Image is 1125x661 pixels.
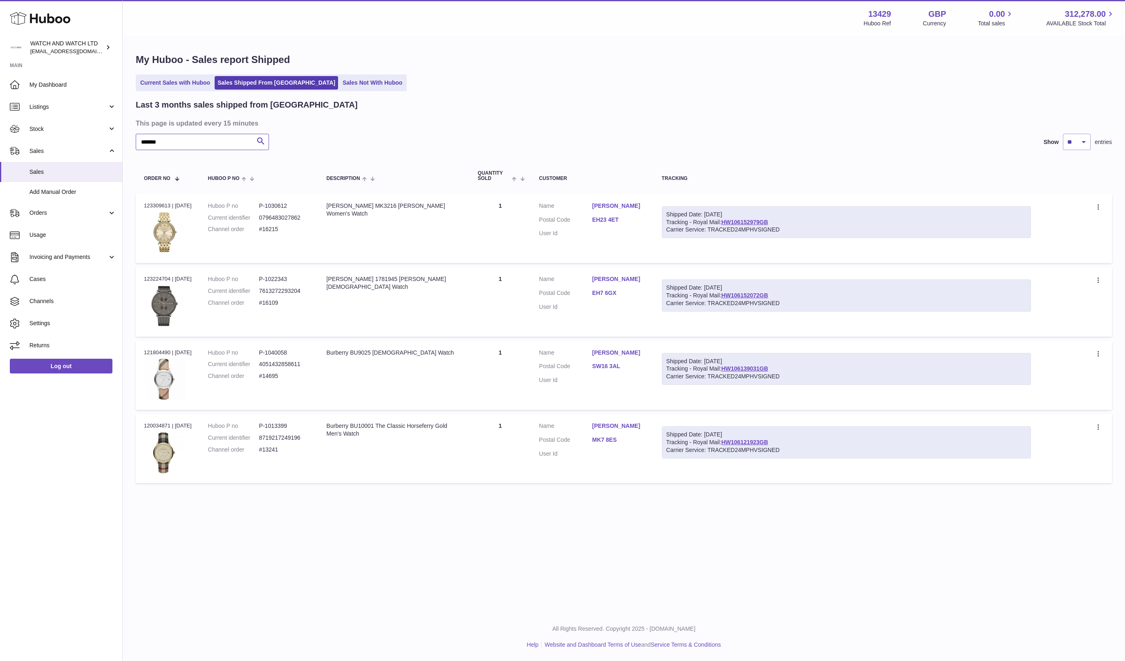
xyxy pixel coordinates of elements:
label: Show [1044,138,1059,146]
a: 0.00 Total sales [978,9,1014,27]
a: [PERSON_NAME] [592,275,645,283]
div: Tracking - Royal Mail: [662,206,1031,238]
span: Settings [29,319,116,327]
dd: #16109 [259,299,310,307]
dt: Name [539,275,592,285]
img: 1732797050.jpg [144,286,185,326]
dt: Current identifier [208,360,259,368]
dt: Huboo P no [208,349,259,357]
a: EH7 6GX [592,289,645,297]
dd: #16215 [259,225,310,233]
a: Help [527,641,539,648]
img: 1727867480.jpg [144,432,185,473]
div: Carrier Service: TRACKED24MPHVSIGNED [666,446,1027,454]
a: [PERSON_NAME] [592,202,645,210]
div: Carrier Service: TRACKED24MPHVSIGNED [666,226,1027,234]
dd: 0796483027862 [259,214,310,222]
strong: 13429 [868,9,891,20]
span: Sales [29,168,116,176]
dt: Channel order [208,372,259,380]
img: 1743614729.jpg [144,359,185,400]
div: Shipped Date: [DATE] [666,211,1027,218]
div: Shipped Date: [DATE] [666,284,1027,292]
div: Tracking - Royal Mail: [662,426,1031,459]
a: SW16 3AL [592,362,645,370]
span: [EMAIL_ADDRESS][DOMAIN_NAME] [30,48,120,54]
a: [PERSON_NAME] [592,349,645,357]
a: EH23 4ET [592,216,645,224]
a: HW106152979GB [721,219,768,225]
dd: P-1040058 [259,349,310,357]
div: Burberry BU10001 The Classic Horseferry Gold Men's Watch [327,422,462,438]
div: Currency [923,20,946,27]
div: 121804490 | [DATE] [144,349,192,356]
a: 312,278.00 AVAILABLE Stock Total [1046,9,1115,27]
span: Stock [29,125,108,133]
a: MK7 8ES [592,436,645,444]
dd: P-1030612 [259,202,310,210]
dd: 8719217249196 [259,434,310,442]
div: [PERSON_NAME] 1781945 [PERSON_NAME] [DEMOGRAPHIC_DATA] Watch [327,275,462,291]
span: Returns [29,342,116,349]
span: Total sales [978,20,1014,27]
dd: #14695 [259,372,310,380]
dt: Channel order [208,225,259,233]
a: Log out [10,359,112,373]
dd: P-1022343 [259,275,310,283]
img: 1738538724.jpg [144,212,185,253]
h3: This page is updated every 15 minutes [136,119,1110,128]
dt: User Id [539,229,592,237]
span: entries [1095,138,1112,146]
strong: GBP [928,9,946,20]
a: Website and Dashboard Terms of Use [545,641,641,648]
span: Sales [29,147,108,155]
div: 120034871 | [DATE] [144,422,192,429]
li: and [542,641,721,649]
a: HW106121923GB [721,439,768,445]
span: Cases [29,275,116,283]
dd: #13241 [259,446,310,454]
div: Shipped Date: [DATE] [666,431,1027,438]
div: 123224704 | [DATE] [144,275,192,283]
div: Tracking - Royal Mail: [662,353,1031,385]
span: Usage [29,231,116,239]
dt: Current identifier [208,434,259,442]
div: WATCH AND WATCH LTD [30,40,104,55]
span: Huboo P no [208,176,240,181]
dt: User Id [539,376,592,384]
td: 1 [470,341,531,410]
dt: User Id [539,303,592,311]
dd: 4051432858611 [259,360,310,368]
dt: Channel order [208,446,259,454]
a: Sales Shipped From [GEOGRAPHIC_DATA] [215,76,338,90]
td: 1 [470,194,531,263]
dt: Current identifier [208,287,259,295]
dt: Name [539,349,592,359]
h2: Last 3 months sales shipped from [GEOGRAPHIC_DATA] [136,99,358,110]
span: Quantity Sold [478,171,510,181]
img: baris@watchandwatch.co.uk [10,41,22,54]
span: My Dashboard [29,81,116,89]
div: Carrier Service: TRACKED24MPHVSIGNED [666,373,1027,380]
span: 312,278.00 [1065,9,1106,20]
span: AVAILABLE Stock Total [1046,20,1115,27]
dt: Huboo P no [208,275,259,283]
div: Carrier Service: TRACKED24MPHVSIGNED [666,299,1027,307]
div: Burberry BU9025 [DEMOGRAPHIC_DATA] Watch [327,349,462,357]
span: Order No [144,176,170,181]
h1: My Huboo - Sales report Shipped [136,53,1112,66]
dt: Name [539,422,592,432]
a: HW106139031GB [721,365,768,372]
span: Description [327,176,360,181]
dt: Name [539,202,592,212]
a: Service Terms & Conditions [651,641,721,648]
dt: Channel order [208,299,259,307]
a: [PERSON_NAME] [592,422,645,430]
p: All Rights Reserved. Copyright 2025 - [DOMAIN_NAME] [129,625,1118,633]
div: Huboo Ref [864,20,891,27]
div: 123309613 | [DATE] [144,202,192,209]
dd: P-1013399 [259,422,310,430]
div: Shipped Date: [DATE] [666,357,1027,365]
dt: Postal Code [539,436,592,446]
dt: Huboo P no [208,422,259,430]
